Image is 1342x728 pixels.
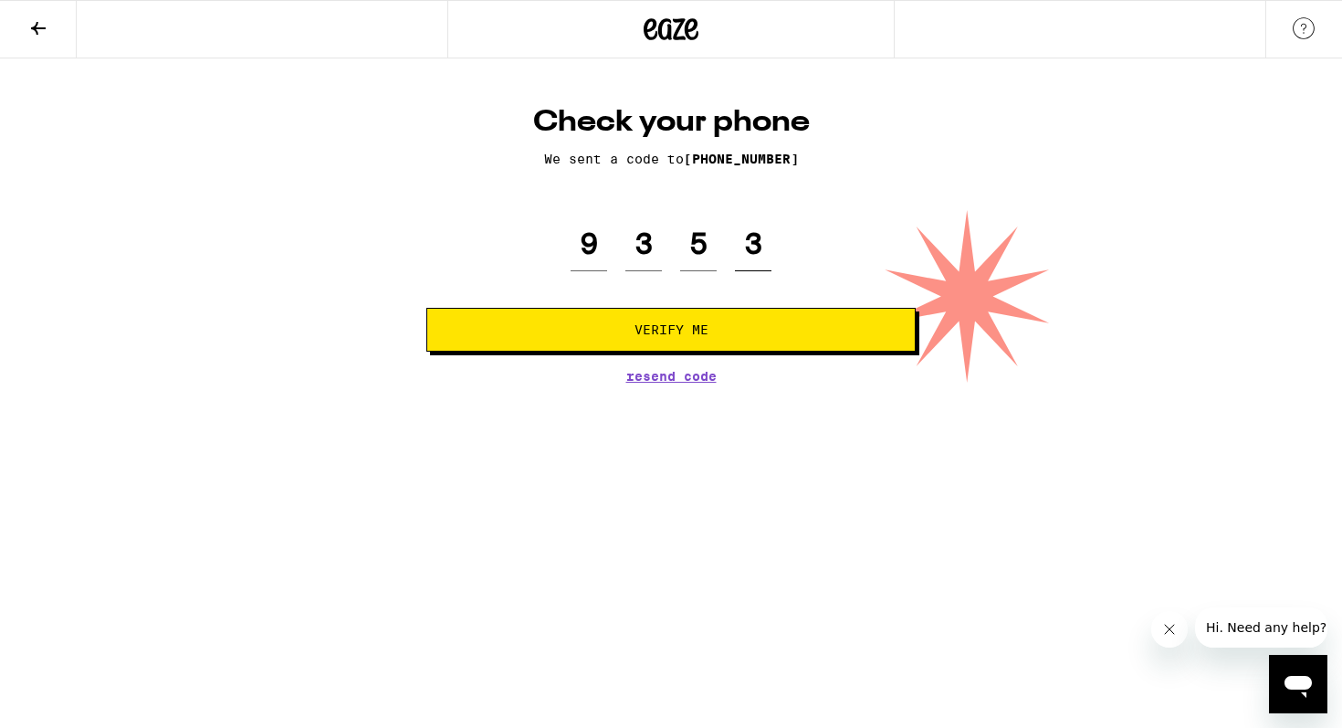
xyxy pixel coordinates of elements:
[426,308,916,352] button: Verify Me
[626,370,717,383] button: Resend Code
[634,323,708,336] span: Verify Me
[684,152,799,166] span: [PHONE_NUMBER]
[1195,607,1327,648] iframe: Message from company
[1151,611,1188,648] iframe: Close message
[1269,655,1327,713] iframe: Button to launch messaging window
[426,152,916,166] p: We sent a code to
[426,104,916,141] h1: Check your phone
